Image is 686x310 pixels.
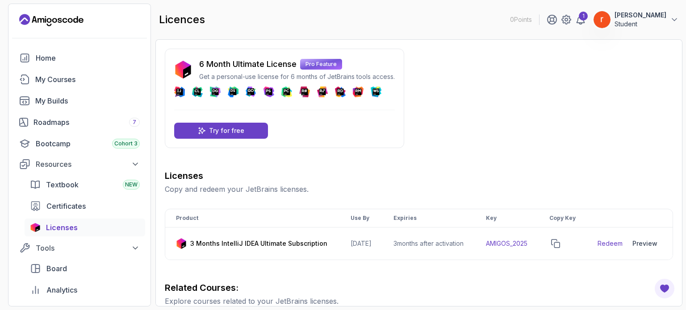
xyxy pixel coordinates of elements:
[575,14,586,25] a: 1
[25,260,145,277] a: board
[165,169,673,182] h3: Licenses
[14,113,145,131] a: roadmaps
[199,72,395,81] p: Get a personal-use license for 6 months of JetBrains tools access.
[383,209,475,227] th: Expiries
[36,138,140,149] div: Bootcamp
[46,263,67,274] span: Board
[475,227,539,260] td: AMIGOS_2025
[33,117,140,128] div: Roadmaps
[340,227,383,260] td: [DATE]
[199,58,297,70] p: 6 Month Ultimate License
[383,227,475,260] td: 3 months after activation
[25,197,145,215] a: certificates
[174,123,268,139] a: Try for free
[165,281,673,294] h3: Related Courses:
[174,61,192,79] img: jetbrains icon
[475,209,539,227] th: Key
[46,179,79,190] span: Textbook
[159,12,205,27] h2: licences
[190,239,327,248] p: 3 Months IntelliJ IDEA Ultimate Subscription
[30,223,41,232] img: jetbrains icon
[25,176,145,194] a: textbook
[46,285,77,295] span: Analytics
[510,15,532,24] p: 0 Points
[46,201,86,211] span: Certificates
[35,95,140,106] div: My Builds
[539,209,587,227] th: Copy Key
[615,20,666,29] p: Student
[36,243,140,253] div: Tools
[176,238,187,249] img: jetbrains icon
[25,219,145,236] a: licenses
[165,209,340,227] th: Product
[114,140,138,147] span: Cohort 3
[36,53,140,63] div: Home
[46,222,78,233] span: Licenses
[36,159,140,169] div: Resources
[14,135,145,153] a: bootcamp
[615,11,666,20] p: [PERSON_NAME]
[594,11,611,28] img: user profile image
[133,119,136,126] span: 7
[25,281,145,299] a: analytics
[165,296,673,306] p: Explore courses related to your JetBrains licenses.
[209,126,244,135] p: Try for free
[300,59,342,70] p: Pro Feature
[14,92,145,110] a: builds
[340,209,383,227] th: Use By
[14,240,145,256] button: Tools
[598,239,623,248] a: Redeem
[628,235,662,252] button: Preview
[14,49,145,67] a: home
[14,156,145,172] button: Resources
[165,184,673,194] p: Copy and redeem your JetBrains licenses.
[632,239,657,248] div: Preview
[549,237,562,250] button: copy-button
[125,181,138,188] span: NEW
[35,74,140,85] div: My Courses
[19,13,84,27] a: Landing page
[14,70,145,88] a: courses
[593,11,679,29] button: user profile image[PERSON_NAME]Student
[579,12,588,21] div: 1
[654,278,675,299] button: Open Feedback Button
